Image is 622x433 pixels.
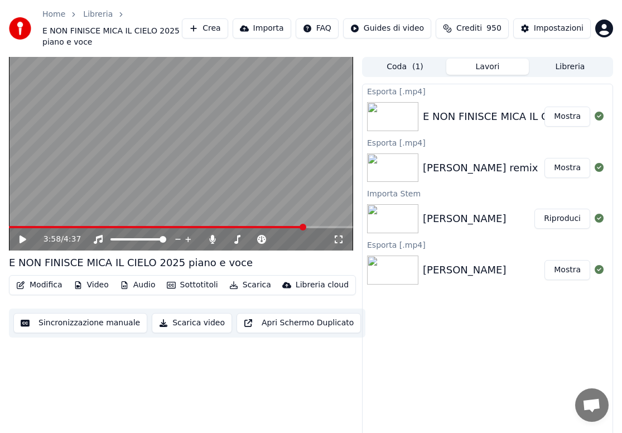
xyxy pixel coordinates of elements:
[436,18,509,39] button: Crediti950
[115,277,160,293] button: Audio
[513,18,591,39] button: Impostazioni
[9,17,31,40] img: youka
[83,9,113,20] a: Libreria
[486,23,502,34] span: 950
[296,18,339,39] button: FAQ
[544,107,590,127] button: Mostra
[233,18,291,39] button: Importa
[296,280,349,291] div: Libreria cloud
[237,313,361,333] button: Apri Schermo Duplicato
[364,59,446,75] button: Coda
[42,9,65,20] a: Home
[544,260,590,280] button: Mostra
[69,277,113,293] button: Video
[456,23,482,34] span: Crediti
[412,61,423,73] span: ( 1 )
[12,277,67,293] button: Modifica
[9,255,253,271] div: E NON FINISCE MICA IL CIELO 2025 piano e voce
[13,313,147,333] button: Sincronizzazione manuale
[343,18,431,39] button: Guides di video
[64,234,81,245] span: 4:37
[44,234,70,245] div: /
[363,136,613,149] div: Esporta [.mp4]
[182,18,228,39] button: Crea
[363,84,613,98] div: Esporta [.mp4]
[42,9,182,48] nav: breadcrumb
[575,388,609,422] div: Aprire la chat
[363,238,613,251] div: Esporta [.mp4]
[534,23,584,34] div: Impostazioni
[162,277,223,293] button: Sottotitoli
[44,234,61,245] span: 3:58
[363,186,613,200] div: Importa Stem
[225,277,276,293] button: Scarica
[42,26,182,48] span: E NON FINISCE MICA IL CIELO 2025 piano e voce
[534,209,590,229] button: Riproduci
[423,160,538,176] div: [PERSON_NAME] remix
[446,59,529,75] button: Lavori
[544,158,590,178] button: Mostra
[423,262,507,278] div: [PERSON_NAME]
[529,59,611,75] button: Libreria
[423,211,507,227] div: [PERSON_NAME]
[152,313,232,333] button: Scarica video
